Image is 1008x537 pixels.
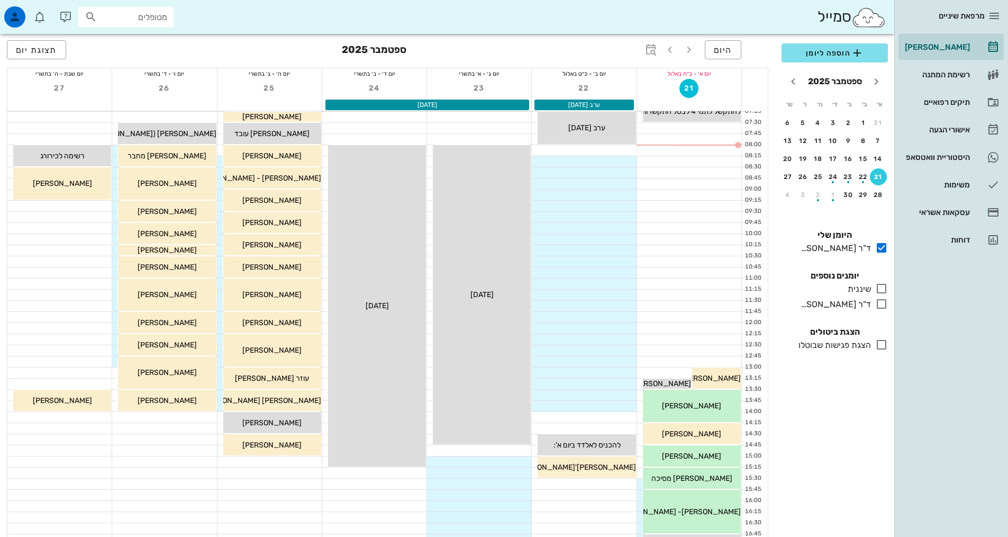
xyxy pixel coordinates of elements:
[16,45,57,55] span: תצוגת יום
[810,119,827,127] div: 4
[50,79,69,98] button: 27
[742,418,764,427] div: 14:15
[795,173,812,181] div: 26
[851,7,886,28] img: SmileCloud logo
[742,140,764,149] div: 08:00
[790,47,879,59] span: הוספה ליומן
[870,155,887,163] div: 14
[742,396,764,405] div: 13:45
[742,229,764,238] div: 10:00
[742,163,764,172] div: 08:30
[617,507,741,516] span: [PERSON_NAME]- [PERSON_NAME]
[804,71,866,92] button: ספטמבר 2025
[427,68,531,79] div: יום ג׳ - א׳ בתשרי
[260,84,279,93] span: 25
[779,155,796,163] div: 20
[783,95,796,113] th: ש׳
[898,172,1004,198] a: משימות
[795,168,812,185] button: 26
[840,119,857,127] div: 2
[825,186,842,203] button: 1
[138,263,197,272] span: [PERSON_NAME]
[903,153,970,162] div: היסטוריית וואטסאפ
[138,396,197,405] span: [PERSON_NAME]
[234,129,310,138] span: [PERSON_NAME] עובד
[898,62,1004,87] a: רשימת המתנה
[825,168,842,185] button: 24
[470,84,489,93] span: 23
[810,137,827,145] div: 11
[903,70,970,79] div: רשימת המתנה
[742,118,764,127] div: 07:30
[825,132,842,149] button: 10
[742,263,764,272] div: 10:45
[795,150,812,167] button: 19
[155,79,174,98] button: 26
[33,179,92,188] span: [PERSON_NAME]
[742,252,764,261] div: 10:30
[898,34,1004,60] a: [PERSON_NAME]
[818,6,886,29] div: סמייל
[742,363,764,372] div: 13:00
[742,107,764,116] div: 07:15
[779,186,796,203] button: 4
[242,240,302,249] span: [PERSON_NAME]
[112,68,216,79] div: יום ו׳ - ד׳ בתשרי
[795,191,812,199] div: 3
[365,84,384,93] span: 24
[742,296,764,305] div: 11:30
[779,191,796,199] div: 4
[742,441,764,450] div: 14:45
[843,283,871,296] div: שיננית
[825,114,842,131] button: 3
[553,441,621,450] span: להכניס לאלדד ביום א':
[7,68,112,79] div: יום שבת - ה׳ בתשרי
[196,174,321,183] span: [PERSON_NAME] - [PERSON_NAME]
[855,186,872,203] button: 29
[742,463,764,472] div: 15:15
[742,329,764,338] div: 12:15
[779,137,796,145] div: 13
[138,290,197,299] span: [PERSON_NAME]
[742,274,764,283] div: 11:00
[31,8,38,15] span: תג
[365,79,384,98] button: 24
[138,368,197,377] span: [PERSON_NAME]
[242,218,302,227] span: [PERSON_NAME]
[870,191,887,199] div: 28
[516,463,636,472] span: [PERSON_NAME]'[PERSON_NAME]
[242,263,302,272] span: [PERSON_NAME]
[810,173,827,181] div: 25
[873,95,887,113] th: א׳
[903,208,970,217] div: עסקאות אשראי
[870,150,887,167] button: 14
[797,95,811,113] th: ו׳
[742,518,764,527] div: 16:30
[870,186,887,203] button: 28
[782,229,888,241] h4: היומן שלי
[742,485,764,494] div: 15:45
[138,341,197,350] span: [PERSON_NAME]
[742,307,764,316] div: 11:45
[779,119,796,127] div: 6
[242,418,302,427] span: [PERSON_NAME]
[138,207,197,216] span: [PERSON_NAME]
[870,114,887,131] button: 31
[855,155,872,163] div: 15
[840,132,857,149] button: 9
[651,474,732,483] span: [PERSON_NAME] מסיכה
[742,507,764,516] div: 16:15
[903,181,970,189] div: משימות
[342,40,406,61] h3: ספטמבר 2025
[242,318,302,327] span: [PERSON_NAME]
[795,155,812,163] div: 19
[742,129,764,138] div: 07:45
[417,101,437,109] span: [DATE]
[50,84,69,93] span: 27
[810,150,827,167] button: 18
[813,95,827,113] th: ה׳
[840,150,857,167] button: 16
[825,173,842,181] div: 24
[810,155,827,163] div: 18
[742,218,764,227] div: 09:45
